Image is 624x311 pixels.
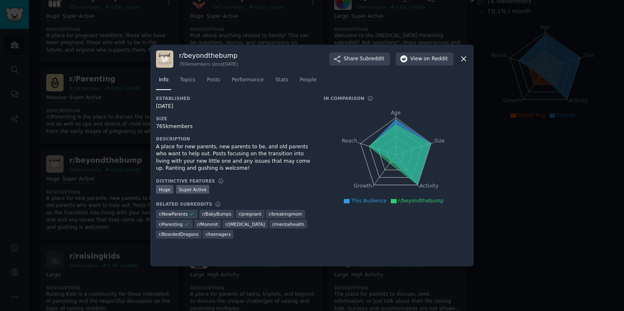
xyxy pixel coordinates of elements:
tspan: Growth [354,183,372,189]
tspan: Reach [342,138,357,143]
span: View [410,55,448,63]
span: r/ [MEDICAL_DATA] [225,221,265,227]
tspan: Age [391,110,401,116]
span: Stats [275,76,288,84]
h3: Distinctive Features [156,178,215,184]
span: Info [159,76,168,84]
span: Performance [232,76,264,84]
span: r/ Parenting [159,221,183,227]
span: Share [344,55,384,63]
button: Viewon Reddit [396,52,454,66]
span: Topics [180,76,195,84]
div: A place for new parents, new parents to be, and old parents who want to help out. Posts focusing ... [156,143,312,172]
div: 765k members [156,123,312,131]
span: r/ mentalhealth [272,221,304,227]
h3: Related Subreddits [156,201,212,207]
a: Posts [204,74,223,90]
a: Info [156,74,171,90]
h3: Description [156,136,312,142]
span: r/ teenagers [206,231,231,237]
div: Super Active [176,185,210,194]
span: Subreddit [360,55,384,63]
h3: r/ beyondthebump [179,51,238,60]
span: r/ pregnant [239,211,262,217]
tspan: Activity [420,183,439,189]
div: [DATE] [156,103,312,110]
h3: Size [156,116,312,121]
img: beyondthebump [156,50,173,68]
a: Stats [272,74,291,90]
span: r/ Mommit [197,221,218,227]
div: 765k members since [DATE] [179,61,238,67]
span: r/beyondthebump [398,198,444,204]
span: r/ BeardedDragons [159,231,199,237]
tspan: Size [434,138,444,143]
a: Performance [229,74,267,90]
span: on Reddit [424,55,448,63]
span: r/ BabyBumps [202,211,232,217]
span: r/ breakingmom [269,211,302,217]
div: Huge [156,185,173,194]
h3: Established [156,95,312,101]
span: This Audience [351,198,387,204]
span: People [300,76,317,84]
span: r/ NewParents [159,211,188,217]
h3: In Comparison [324,95,364,101]
button: ShareSubreddit [329,52,390,66]
span: Posts [207,76,220,84]
a: Topics [177,74,198,90]
a: People [297,74,319,90]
